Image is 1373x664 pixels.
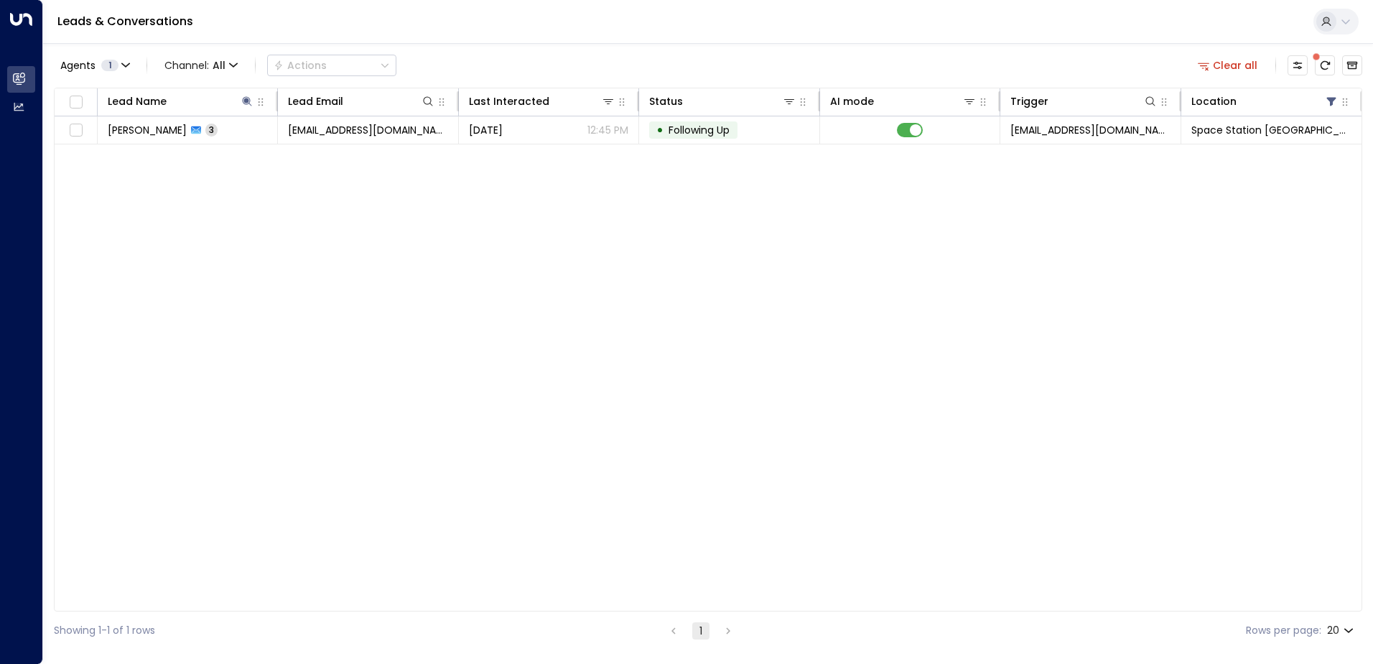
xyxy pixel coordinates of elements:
[60,60,96,70] span: Agents
[469,93,549,110] div: Last Interacted
[1327,620,1356,641] div: 20
[288,93,434,110] div: Lead Email
[159,55,243,75] span: Channel:
[1010,123,1170,137] span: leads@space-station.co.uk
[67,93,85,111] span: Toggle select all
[288,123,447,137] span: chuyudai1012@gmail.com
[54,623,155,638] div: Showing 1-1 of 1 rows
[1315,55,1335,75] span: There are new threads available. Refresh the grid to view the latest updates.
[101,60,118,71] span: 1
[587,123,628,137] p: 12:45 PM
[469,123,503,137] span: Oct 12, 2025
[1342,55,1362,75] button: Archived Leads
[54,55,135,75] button: Agents1
[108,123,187,137] span: Chuyu Dai
[649,93,796,110] div: Status
[1246,623,1321,638] label: Rows per page:
[1192,55,1264,75] button: Clear all
[1191,93,1339,110] div: Location
[830,93,977,110] div: AI mode
[692,622,709,640] button: page 1
[267,55,396,76] button: Actions
[1010,93,1157,110] div: Trigger
[649,93,683,110] div: Status
[656,118,664,142] div: •
[108,93,254,110] div: Lead Name
[830,93,874,110] div: AI mode
[1010,93,1048,110] div: Trigger
[267,55,396,76] div: Button group with a nested menu
[108,93,167,110] div: Lead Name
[1191,93,1237,110] div: Location
[213,60,225,71] span: All
[669,123,730,137] span: Following Up
[664,622,737,640] nav: pagination navigation
[67,121,85,139] span: Toggle select row
[274,59,327,72] div: Actions
[1191,123,1351,137] span: Space Station Swiss Cottage
[57,13,193,29] a: Leads & Conversations
[1288,55,1308,75] button: Customize
[205,124,218,136] span: 3
[469,93,615,110] div: Last Interacted
[159,55,243,75] button: Channel:All
[288,93,343,110] div: Lead Email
